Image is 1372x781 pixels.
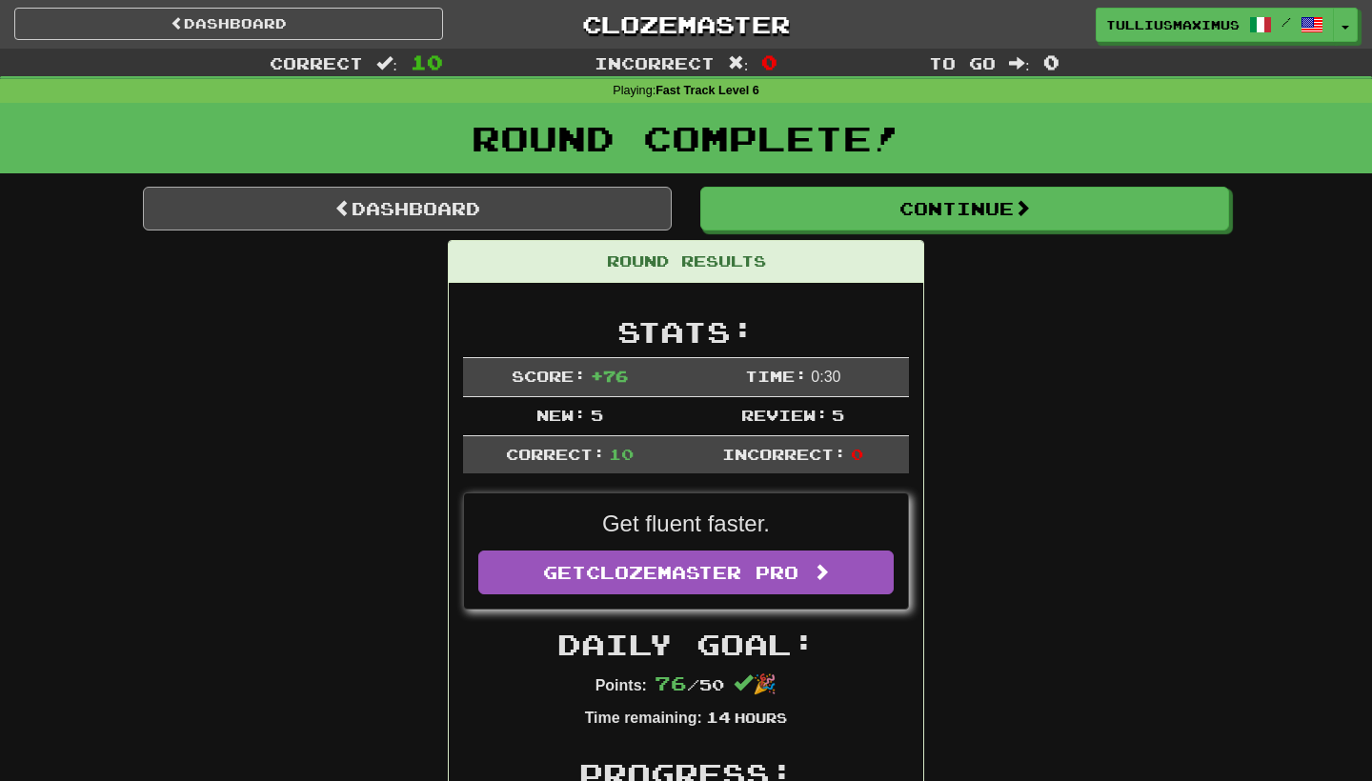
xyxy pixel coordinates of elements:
[449,241,923,283] div: Round Results
[591,367,628,385] span: + 76
[735,710,787,726] small: Hours
[595,53,715,72] span: Incorrect
[270,53,363,72] span: Correct
[472,8,900,41] a: Clozemaster
[376,55,397,71] span: :
[14,8,443,40] a: Dashboard
[463,629,909,660] h2: Daily Goal:
[506,445,605,463] span: Correct:
[595,677,647,693] strong: Points:
[586,562,798,583] span: Clozemaster Pro
[722,445,846,463] span: Incorrect:
[463,316,909,348] h2: Stats:
[1106,16,1240,33] span: tulliusmaximus
[832,406,844,424] span: 5
[655,675,724,693] span: / 50
[811,369,840,385] span: 0 : 30
[1096,8,1334,42] a: tulliusmaximus /
[7,119,1365,157] h1: Round Complete!
[741,406,828,424] span: Review:
[761,50,777,73] span: 0
[1043,50,1059,73] span: 0
[478,508,894,540] p: Get fluent faster.
[1009,55,1030,71] span: :
[656,84,759,97] strong: Fast Track Level 6
[591,406,603,424] span: 5
[536,406,586,424] span: New:
[512,367,586,385] span: Score:
[585,710,702,726] strong: Time remaining:
[655,671,687,694] span: 76
[706,708,731,726] span: 14
[728,55,749,71] span: :
[411,50,443,73] span: 10
[609,445,634,463] span: 10
[1281,15,1291,29] span: /
[734,673,777,694] span: 🎉
[478,551,894,594] a: GetClozemaster Pro
[851,445,863,463] span: 0
[929,53,996,72] span: To go
[143,187,672,230] a: Dashboard
[700,187,1229,230] button: Continue
[745,367,807,385] span: Time:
